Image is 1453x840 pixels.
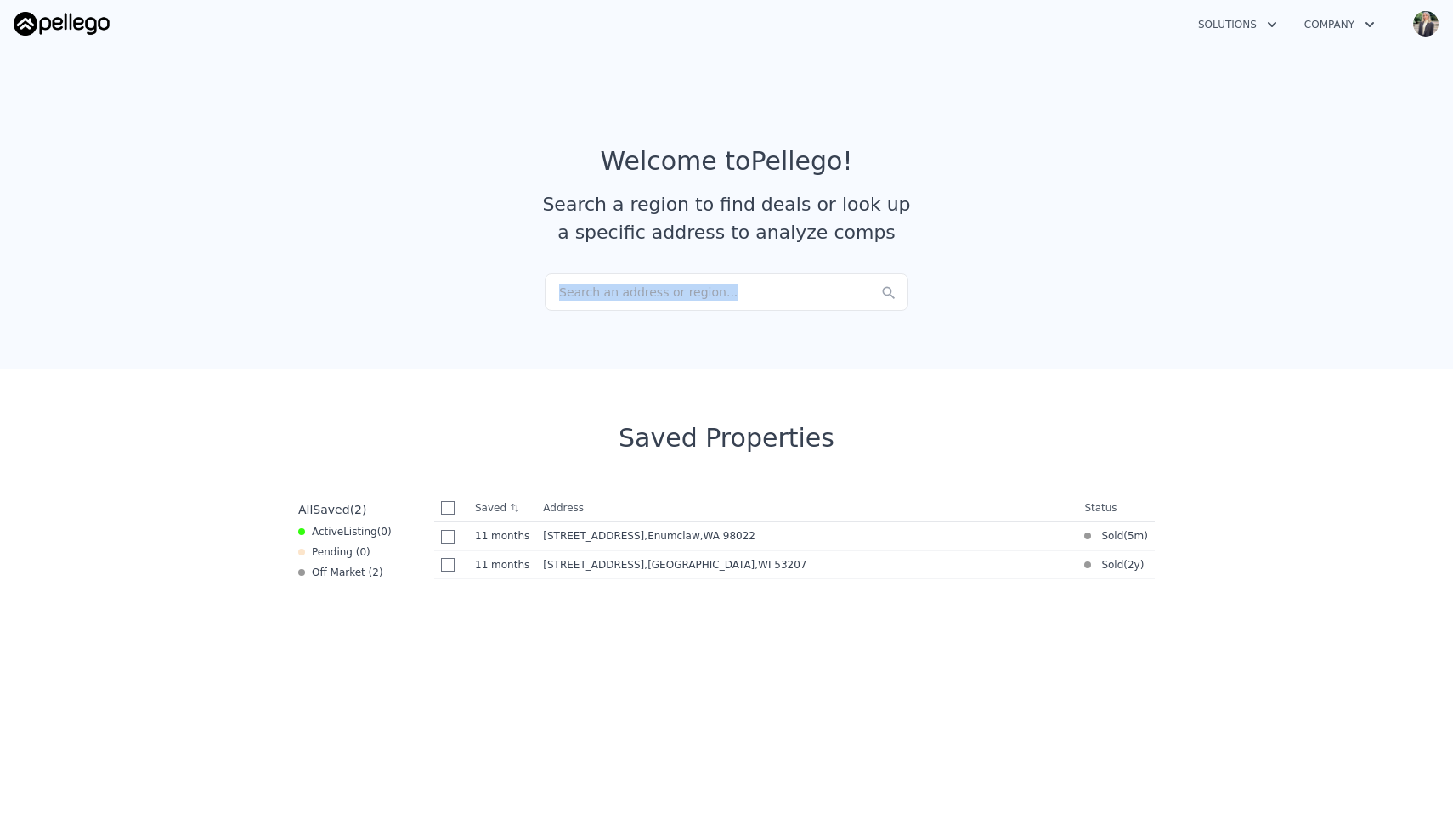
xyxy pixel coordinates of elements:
span: Listing [343,526,377,538]
time: 2023-11-08 17:28 [1128,558,1140,572]
span: Sold ( [1091,558,1128,572]
th: Address [536,494,1077,522]
div: Search an address or region... [545,273,908,311]
span: ) [1144,529,1148,543]
div: Welcome to Pellego ! [601,146,853,177]
img: avatar [1412,10,1439,37]
span: Active ( 0 ) [312,525,392,538]
span: , [GEOGRAPHIC_DATA] [644,559,813,571]
div: Off Market ( 2 ) [298,566,383,579]
span: , WI 53207 [755,559,806,571]
div: Pending ( 0 ) [298,545,370,559]
span: , WA 98022 [700,530,755,542]
span: [STREET_ADDRESS] [543,530,644,542]
div: Saved Properties [291,423,1162,454]
span: ) [1140,558,1145,572]
time: 2024-09-05 19:35 [475,558,529,572]
button: Solutions [1184,9,1291,40]
span: Sold ( [1091,529,1128,543]
div: All ( 2 ) [298,501,366,518]
span: , Enumclaw [644,530,762,542]
div: Search a region to find deals or look up a specific address to analyze comps [536,190,917,246]
time: 2025-03-08 00:35 [1128,529,1144,543]
span: Saved [313,503,349,516]
button: Company [1291,9,1388,40]
span: [STREET_ADDRESS] [543,559,644,571]
th: Saved [468,494,536,521]
th: Status [1077,494,1155,522]
time: 2024-09-19 16:27 [475,529,529,543]
img: Pellego [14,12,110,36]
